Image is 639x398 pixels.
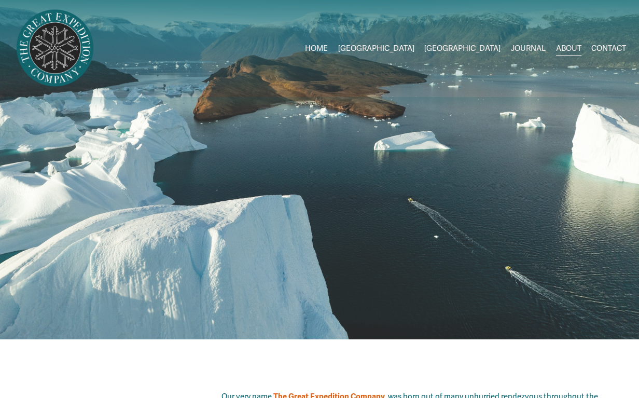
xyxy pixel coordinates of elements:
a: ABOUT [556,40,581,56]
a: JOURNAL [511,40,546,56]
span: [GEOGRAPHIC_DATA] [424,42,501,56]
a: HOME [305,40,328,56]
a: folder dropdown [424,40,501,56]
a: folder dropdown [338,40,414,56]
a: CONTACT [591,40,626,56]
img: Arctic Expeditions [13,6,97,90]
span: [GEOGRAPHIC_DATA] [338,42,414,56]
